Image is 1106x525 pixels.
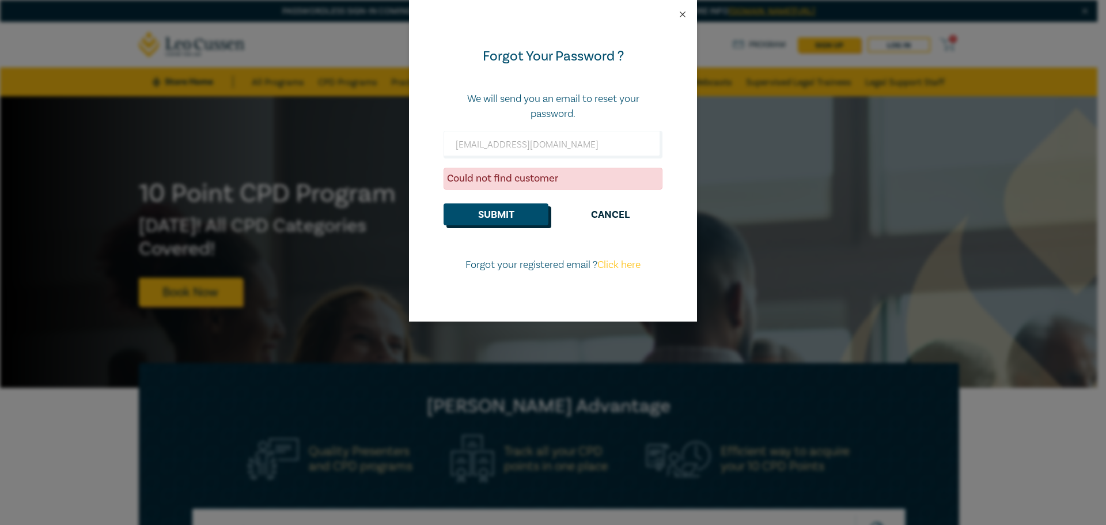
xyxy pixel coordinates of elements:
button: Close [677,9,688,20]
button: Submit [444,203,548,225]
div: Forgot Your Password ? [444,47,662,66]
input: Enter email [444,131,662,158]
p: Forgot your registered email ? [444,258,662,273]
button: Cancel [558,203,662,225]
div: Could not find customer [444,168,662,190]
a: Click here [597,258,641,271]
p: We will send you an email to reset your password. [444,92,662,122]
